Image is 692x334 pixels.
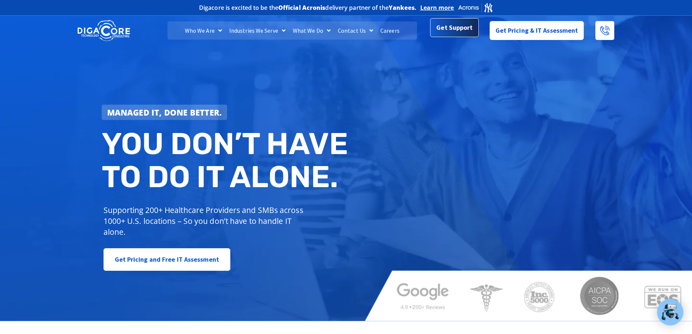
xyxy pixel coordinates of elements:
span: Get Pricing and Free IT Assessment [115,252,219,267]
b: Official Acronis [278,4,325,12]
img: Acronis [458,2,493,13]
span: Get Pricing & IT Assessment [495,23,578,38]
a: Contact Us [334,21,377,40]
p: Supporting 200+ Healthcare Providers and SMBs across 1000+ U.S. locations – So you don’t have to ... [104,205,307,237]
a: Learn more [420,4,454,11]
h2: Digacore is excited to be the delivery partner of the [199,5,417,11]
h2: You don’t have to do IT alone. [102,127,352,194]
a: Industries We Serve [226,21,289,40]
a: Get Pricing and Free IT Assessment [104,248,230,271]
nav: Menu [167,21,417,40]
a: Managed IT, done better. [102,105,227,120]
a: Get Pricing & IT Assessment [490,21,584,40]
strong: Managed IT, done better. [107,107,222,118]
a: Careers [377,21,403,40]
a: Who We Are [181,21,226,40]
a: Get Support [430,18,478,37]
a: What We Do [289,21,334,40]
b: Yankees. [389,4,417,12]
span: Get Support [436,20,473,35]
img: DigaCore Technology Consulting [77,19,130,42]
